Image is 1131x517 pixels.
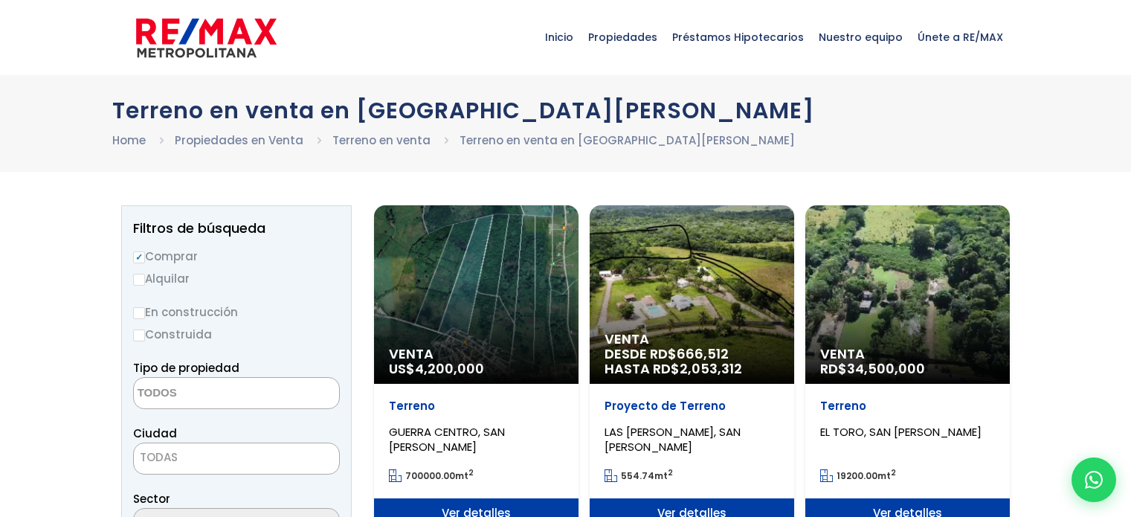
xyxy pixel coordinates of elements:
[677,344,729,363] span: 666,512
[133,247,340,266] label: Comprar
[175,132,303,148] a: Propiedades en Venta
[605,362,779,376] span: HASTA RD$
[133,491,170,507] span: Sector
[133,303,340,321] label: En construcción
[133,325,340,344] label: Construida
[665,15,811,60] span: Préstamos Hipotecarios
[133,360,239,376] span: Tipo de propiedad
[680,359,742,378] span: 2,053,312
[820,469,896,482] span: mt
[112,132,146,148] a: Home
[605,332,779,347] span: Venta
[133,274,145,286] input: Alquilar
[134,447,339,468] span: TODAS
[112,97,1019,123] h1: Terreno en venta en [GEOGRAPHIC_DATA][PERSON_NAME]
[811,15,910,60] span: Nuestro equipo
[605,469,673,482] span: mt
[820,347,995,362] span: Venta
[133,269,340,288] label: Alquilar
[136,16,277,60] img: remax-metropolitana-logo
[538,15,581,60] span: Inicio
[581,15,665,60] span: Propiedades
[668,467,673,478] sup: 2
[133,443,340,475] span: TODAS
[133,307,145,319] input: En construcción
[891,467,896,478] sup: 2
[605,424,741,455] span: LAS [PERSON_NAME], SAN [PERSON_NAME]
[847,359,925,378] span: 34,500,000
[605,399,779,414] p: Proyecto de Terreno
[910,15,1011,60] span: Únete a RE/MAX
[405,469,455,482] span: 700000.00
[837,469,877,482] span: 19200.00
[389,424,505,455] span: GUERRA CENTRO, SAN [PERSON_NAME]
[133,221,340,236] h2: Filtros de búsqueda
[140,449,178,465] span: TODAS
[389,347,564,362] span: Venta
[820,424,982,440] span: EL TORO, SAN [PERSON_NAME]
[332,132,431,148] a: Terreno en venta
[468,467,474,478] sup: 2
[133,251,145,263] input: Comprar
[605,347,779,376] span: DESDE RD$
[820,359,925,378] span: RD$
[820,399,995,414] p: Terreno
[389,359,484,378] span: US$
[133,330,145,341] input: Construida
[389,469,474,482] span: mt
[133,426,177,441] span: Ciudad
[460,131,795,150] li: Terreno en venta en [GEOGRAPHIC_DATA][PERSON_NAME]
[389,399,564,414] p: Terreno
[415,359,484,378] span: 4,200,000
[621,469,654,482] span: 554.74
[134,378,278,410] textarea: Search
